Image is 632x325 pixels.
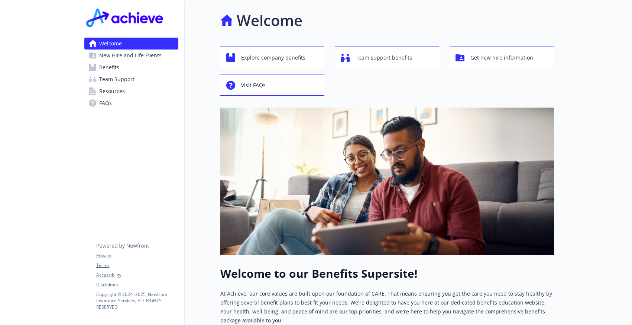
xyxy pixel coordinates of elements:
[84,73,178,85] a: Team Support
[99,85,125,97] span: Resources
[450,47,554,68] button: Get new hire information
[99,50,162,61] span: New Hire and Life Events
[220,108,554,255] img: overview page banner
[84,38,178,50] a: Welcome
[220,267,554,280] h1: Welcome to our Benefits Supersite!
[99,61,119,73] span: Benefits
[84,85,178,97] a: Resources
[99,73,134,85] span: Team Support
[84,97,178,109] a: FAQs
[241,78,266,92] span: Visit FAQs
[99,97,112,109] span: FAQs
[220,74,325,96] button: Visit FAQs
[241,51,305,65] span: Explore company benefits
[335,47,439,68] button: Team support benefits
[237,9,302,32] h1: Welcome
[220,289,554,325] p: At Achieve, our core values are built upon our foundation of CARE. That means ensuring you get th...
[96,281,178,288] a: Disclaimer
[470,51,533,65] span: Get new hire information
[96,252,178,259] a: Privacy
[99,38,122,50] span: Welcome
[96,272,178,278] a: Accessibility
[96,262,178,269] a: Terms
[84,50,178,61] a: New Hire and Life Events
[84,61,178,73] a: Benefits
[220,47,325,68] button: Explore company benefits
[96,291,178,310] p: Copyright © 2024 - 2025 , Newfront Insurance Services, ALL RIGHTS RESERVED
[356,51,412,65] span: Team support benefits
